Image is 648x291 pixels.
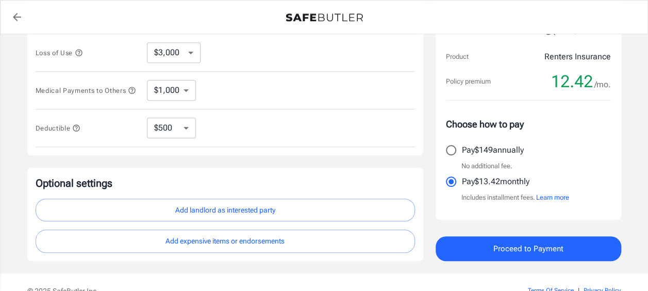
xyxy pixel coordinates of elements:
[446,117,611,131] p: Choose how to pay
[36,176,415,190] p: Optional settings
[493,242,563,255] span: Proceed to Payment
[461,161,512,171] p: No additional fee.
[36,199,415,222] button: Add landlord as interested party
[286,13,363,22] img: Back to quotes
[36,230,415,253] button: Add expensive items or endorsements
[536,192,569,203] button: Learn more
[36,122,81,134] button: Deductible
[36,84,137,96] button: Medical Payments to Others
[36,87,137,94] span: Medical Payments to Others
[436,236,621,261] button: Proceed to Payment
[462,175,529,188] p: Pay $13.42 monthly
[544,51,611,63] p: Renters Insurance
[462,144,524,156] p: Pay $149 annually
[36,124,81,132] span: Deductible
[36,49,83,57] span: Loss of Use
[446,76,491,87] p: Policy premium
[7,7,27,27] a: back to quotes
[551,71,593,92] span: 12.42
[446,52,469,62] p: Product
[461,192,569,203] p: Includes installment fees.
[594,77,611,92] span: /mo.
[36,46,83,59] button: Loss of Use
